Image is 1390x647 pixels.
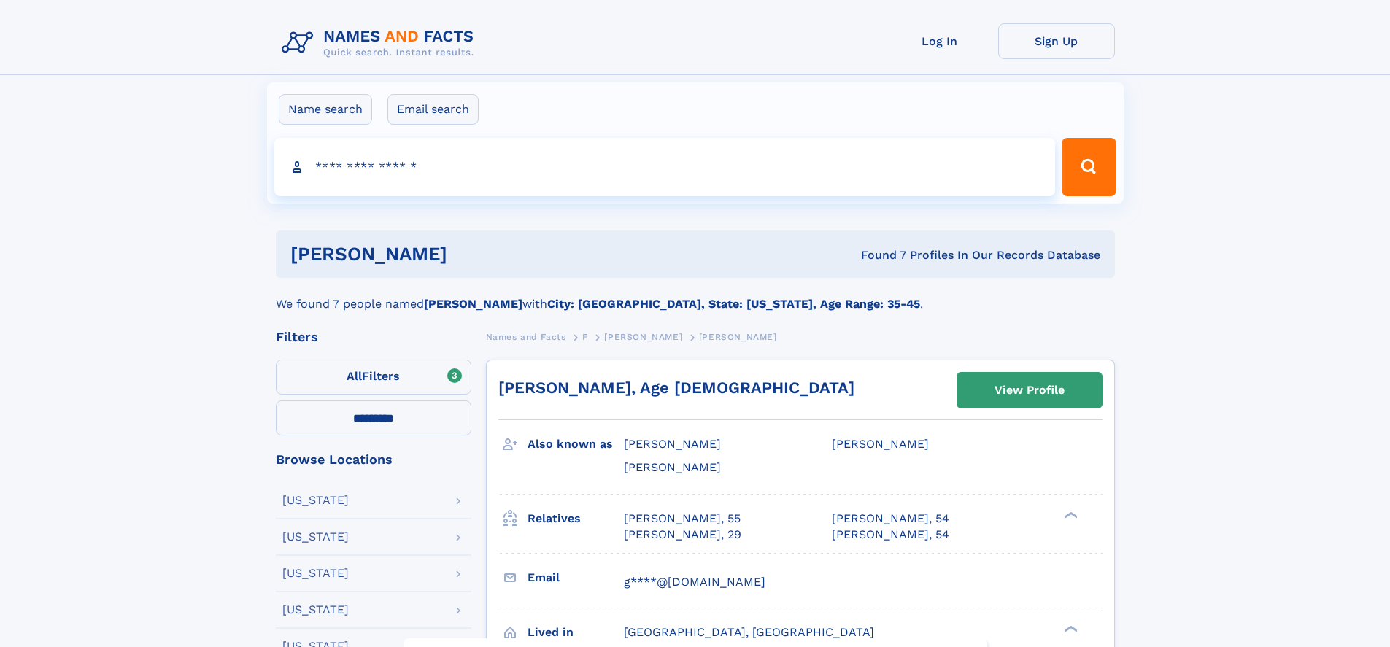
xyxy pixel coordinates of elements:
[582,332,588,342] span: F
[1061,624,1078,633] div: ❯
[276,453,471,466] div: Browse Locations
[276,360,471,395] label: Filters
[957,373,1102,408] a: View Profile
[654,247,1100,263] div: Found 7 Profiles In Our Records Database
[624,437,721,451] span: [PERSON_NAME]
[624,527,741,543] a: [PERSON_NAME], 29
[276,278,1115,313] div: We found 7 people named with .
[998,23,1115,59] a: Sign Up
[547,297,920,311] b: City: [GEOGRAPHIC_DATA], State: [US_STATE], Age Range: 35-45
[604,328,682,346] a: [PERSON_NAME]
[604,332,682,342] span: [PERSON_NAME]
[624,511,741,527] a: [PERSON_NAME], 55
[290,245,655,263] h1: [PERSON_NAME]
[276,330,471,344] div: Filters
[528,565,624,590] h3: Email
[274,138,1056,196] input: search input
[424,297,522,311] b: [PERSON_NAME]
[832,527,949,543] a: [PERSON_NAME], 54
[279,94,372,125] label: Name search
[347,369,362,383] span: All
[282,604,349,616] div: [US_STATE]
[1061,510,1078,519] div: ❯
[624,460,721,474] span: [PERSON_NAME]
[995,373,1065,407] div: View Profile
[282,495,349,506] div: [US_STATE]
[387,94,479,125] label: Email search
[276,23,486,63] img: Logo Names and Facts
[881,23,998,59] a: Log In
[699,332,777,342] span: [PERSON_NAME]
[528,432,624,457] h3: Also known as
[498,379,854,397] a: [PERSON_NAME], Age [DEMOGRAPHIC_DATA]
[528,620,624,645] h3: Lived in
[582,328,588,346] a: F
[282,531,349,543] div: [US_STATE]
[282,567,349,579] div: [US_STATE]
[832,437,929,451] span: [PERSON_NAME]
[528,506,624,531] h3: Relatives
[486,328,566,346] a: Names and Facts
[832,511,949,527] a: [PERSON_NAME], 54
[1062,138,1116,196] button: Search Button
[624,625,874,639] span: [GEOGRAPHIC_DATA], [GEOGRAPHIC_DATA]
